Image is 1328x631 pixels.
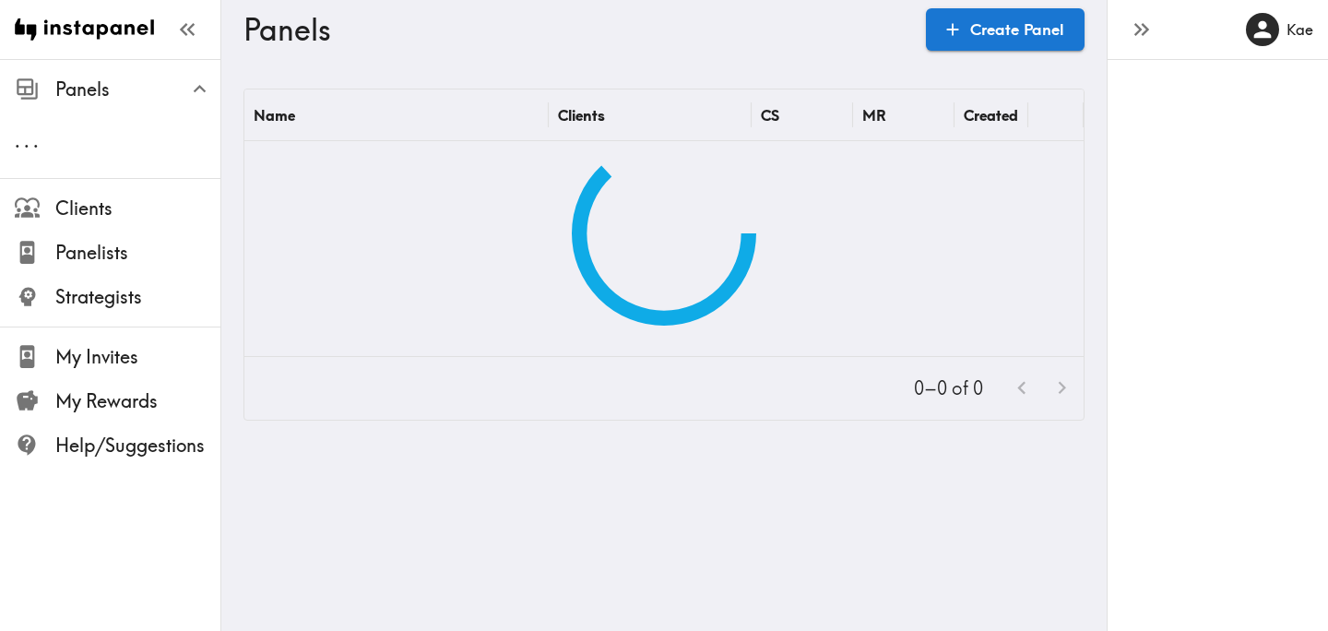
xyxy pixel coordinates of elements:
span: Help/Suggestions [55,433,220,458]
span: My Rewards [55,388,220,414]
div: Name [254,106,295,125]
div: MR [862,106,886,125]
span: . [33,129,39,152]
div: CS [761,106,779,125]
span: . [24,129,30,152]
span: Strategists [55,284,220,310]
div: Created [964,106,1018,125]
span: Clients [55,196,220,221]
p: 0–0 of 0 [914,375,983,401]
span: My Invites [55,344,220,370]
h3: Panels [243,12,911,47]
div: Clients [558,106,605,125]
span: . [15,129,20,152]
span: Panels [55,77,220,102]
a: Create Panel [926,8,1085,51]
h6: Kae [1286,19,1313,40]
span: Panelists [55,240,220,266]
